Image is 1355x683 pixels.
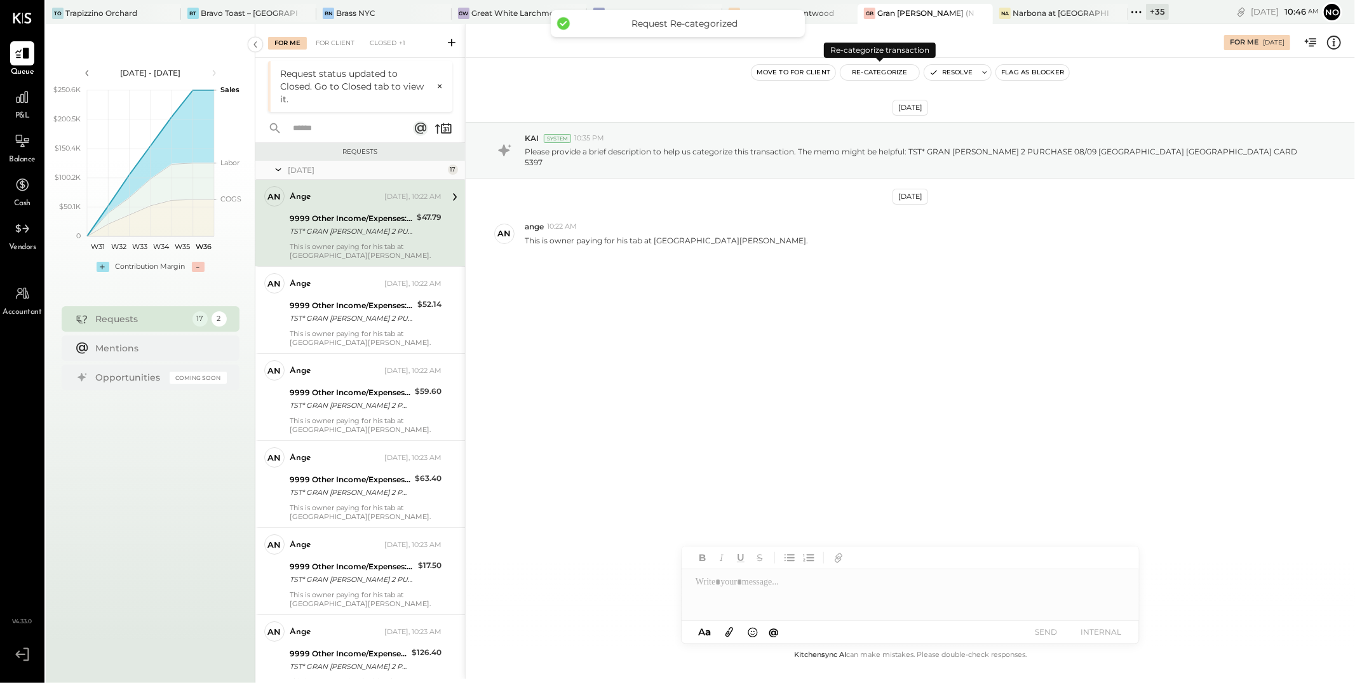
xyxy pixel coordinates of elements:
[769,626,779,638] span: @
[11,67,34,78] span: Queue
[175,242,190,251] text: W35
[996,65,1069,80] button: Flag as Blocker
[384,540,442,550] div: [DATE], 10:23 AM
[96,371,163,384] div: Opportunities
[280,67,430,105] div: Request status updated to Closed. Go to Closed tab to view it.
[288,165,445,175] div: [DATE]
[525,235,808,246] p: This is owner paying for his tab at [GEOGRAPHIC_DATA][PERSON_NAME].
[417,211,442,224] div: $47.79
[607,8,680,18] div: Great White Venice
[3,307,42,318] span: Accountant
[924,65,978,80] button: Resolve
[1,85,44,122] a: P&L
[417,298,442,311] div: $52.14
[290,329,442,347] div: This is owner paying for his tab at [GEOGRAPHIC_DATA][PERSON_NAME].
[415,472,442,485] div: $63.40
[111,242,126,251] text: W32
[765,624,783,640] button: @
[705,626,711,638] span: a
[53,85,81,94] text: $250.6K
[999,8,1011,19] div: Na
[1021,623,1072,640] button: SEND
[290,242,442,260] div: This is owner paying for his tab at [GEOGRAPHIC_DATA][PERSON_NAME].
[1146,4,1169,20] div: + 35
[525,221,544,232] span: ange
[52,8,64,19] div: TO
[1,281,44,318] a: Accountant
[1235,5,1248,18] div: copy link
[268,278,281,290] div: an
[576,18,792,29] div: Request Re-categorized
[268,539,281,551] div: an
[290,473,411,486] div: 9999 Other Income/Expenses:To Be Classified
[864,8,875,19] div: GB
[290,399,411,412] div: TST* GRAN [PERSON_NAME] 2 PURCHASE 08/15 [GEOGRAPHIC_DATA] [GEOGRAPHIC_DATA] CARD 5397
[90,242,104,251] text: W31
[290,573,414,586] div: TST* GRAN [PERSON_NAME] 2 PURCHASE 08/10 [GEOGRAPHIC_DATA] [GEOGRAPHIC_DATA] CARD 5397
[53,114,81,123] text: $200.5K
[498,227,511,240] div: an
[9,154,36,166] span: Balance
[1,217,44,254] a: Vendors
[15,111,30,122] span: P&L
[713,550,730,566] button: Italic
[1,173,44,210] a: Cash
[192,311,208,327] div: 17
[1,41,44,78] a: Queue
[525,133,539,144] span: KAI
[893,189,928,205] div: [DATE]
[59,202,81,211] text: $50.1K
[290,212,413,225] div: 9999 Other Income/Expenses:To Be Classified
[290,626,311,639] div: ange
[55,144,81,152] text: $150.4K
[290,386,411,399] div: 9999 Other Income/Expenses:To Be Classified
[448,165,458,175] div: 17
[323,8,334,19] div: BN
[384,366,442,376] div: [DATE], 10:22 AM
[877,8,974,18] div: Gran [PERSON_NAME] (New)
[290,503,442,521] div: This is owner paying for his tab at [GEOGRAPHIC_DATA][PERSON_NAME].
[1230,37,1258,48] div: For Me
[290,539,311,551] div: ange
[116,262,185,272] div: Contribution Margin
[574,133,604,144] span: 10:35 PM
[290,452,311,464] div: ange
[412,646,442,659] div: $126.40
[384,192,442,202] div: [DATE], 10:22 AM
[752,65,836,80] button: Move to for client
[1251,6,1319,18] div: [DATE]
[132,242,147,251] text: W33
[384,453,442,463] div: [DATE], 10:23 AM
[268,191,281,203] div: an
[96,313,186,325] div: Requests
[547,222,577,232] span: 10:22 AM
[9,242,36,254] span: Vendors
[290,299,414,312] div: 9999 Other Income/Expenses:To Be Classified
[153,242,170,251] text: W34
[187,8,199,19] div: BT
[268,37,307,50] div: For Me
[399,39,405,48] span: +1
[220,85,239,94] text: Sales
[268,365,281,377] div: an
[415,385,442,398] div: $59.60
[732,550,749,566] button: Underline
[694,550,711,566] button: Bold
[220,158,239,167] text: Labor
[220,194,241,203] text: COGS
[201,8,297,18] div: Bravo Toast – [GEOGRAPHIC_DATA]
[525,146,1304,168] p: Please provide a brief description to help us categorize this transaction. The memo might be help...
[290,486,411,499] div: TST* GRAN [PERSON_NAME] 2 PURCHASE 08/14 [GEOGRAPHIC_DATA] [GEOGRAPHIC_DATA] CARD 5397
[694,625,715,639] button: Aa
[262,147,459,156] div: Requests
[830,550,847,566] button: Add URL
[212,311,227,327] div: 2
[800,550,817,566] button: Ordered List
[544,134,571,143] div: System
[430,81,443,92] button: ×
[55,173,81,182] text: $100.2K
[268,626,281,638] div: an
[170,372,227,384] div: Coming Soon
[384,627,442,637] div: [DATE], 10:23 AM
[192,262,205,272] div: -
